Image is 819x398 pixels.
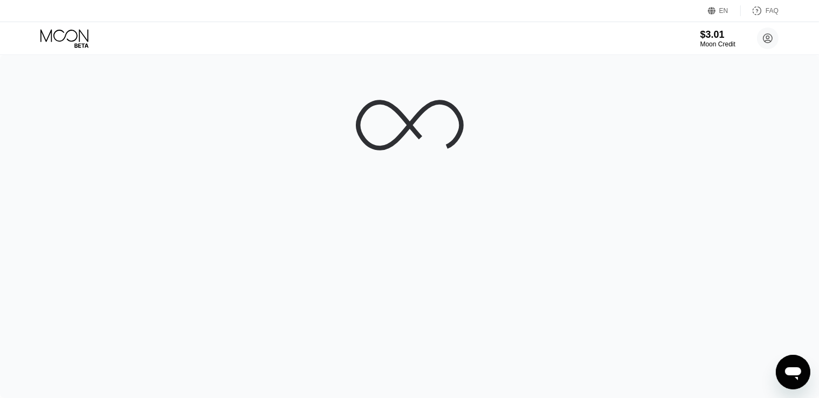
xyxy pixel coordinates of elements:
[700,29,735,40] div: $3.01
[700,40,735,48] div: Moon Credit
[708,5,741,16] div: EN
[700,29,735,48] div: $3.01Moon Credit
[776,355,810,389] iframe: Nút để khởi chạy cửa sổ nhắn tin
[766,7,779,15] div: FAQ
[719,7,728,15] div: EN
[741,5,779,16] div: FAQ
